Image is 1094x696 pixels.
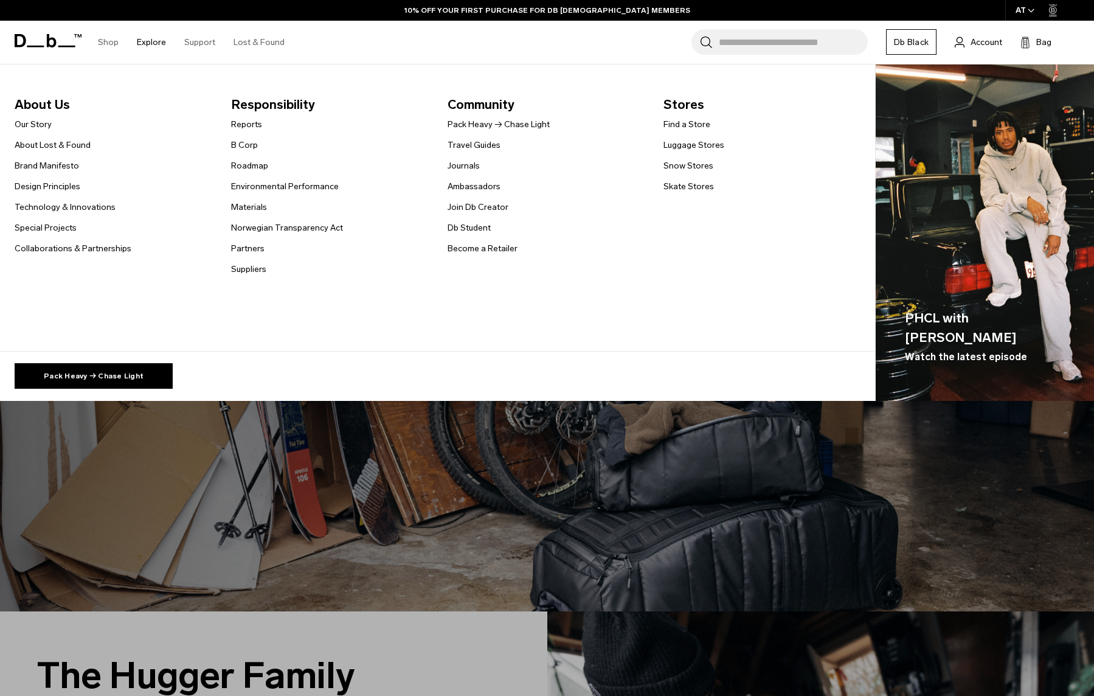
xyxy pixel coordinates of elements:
[15,95,212,114] span: About Us
[663,118,710,131] a: Find a Store
[1036,36,1051,49] span: Bag
[448,139,500,151] a: Travel Guides
[184,21,215,64] a: Support
[231,95,428,114] span: Responsibility
[448,242,518,255] a: Become a Retailer
[663,95,860,114] span: Stores
[15,159,79,172] a: Brand Manifesto
[876,64,1094,401] a: PHCL with [PERSON_NAME] Watch the latest episode Db
[231,180,339,193] a: Environmental Performance
[971,36,1002,49] span: Account
[448,180,500,193] a: Ambassadors
[448,221,491,234] a: Db Student
[905,350,1027,364] span: Watch the latest episode
[886,29,936,55] a: Db Black
[15,180,80,193] a: Design Principles
[89,21,294,64] nav: Main Navigation
[663,180,714,193] a: Skate Stores
[15,118,52,131] a: Our Story
[1020,35,1051,49] button: Bag
[448,118,550,131] a: Pack Heavy → Chase Light
[231,201,267,214] a: Materials
[231,221,343,234] a: Norwegian Transparency Act
[404,5,690,16] a: 10% OFF YOUR FIRST PURCHASE FOR DB [DEMOGRAPHIC_DATA] MEMBERS
[15,201,116,214] a: Technology & Innovations
[234,21,285,64] a: Lost & Found
[231,139,258,151] a: B Corp
[448,159,480,172] a: Journals
[955,35,1002,49] a: Account
[15,363,173,389] a: Pack Heavy → Chase Light
[231,159,268,172] a: Roadmap
[15,139,91,151] a: About Lost & Found
[231,242,265,255] a: Partners
[98,21,119,64] a: Shop
[231,263,266,276] a: Suppliers
[15,242,131,255] a: Collaborations & Partnerships
[231,118,262,131] a: Reports
[905,308,1065,347] span: PHCL with [PERSON_NAME]
[137,21,166,64] a: Explore
[15,221,77,234] a: Special Projects
[876,64,1094,401] img: Db
[663,159,713,172] a: Snow Stores
[448,201,508,214] a: Join Db Creator
[448,95,645,114] span: Community
[663,139,724,151] a: Luggage Stores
